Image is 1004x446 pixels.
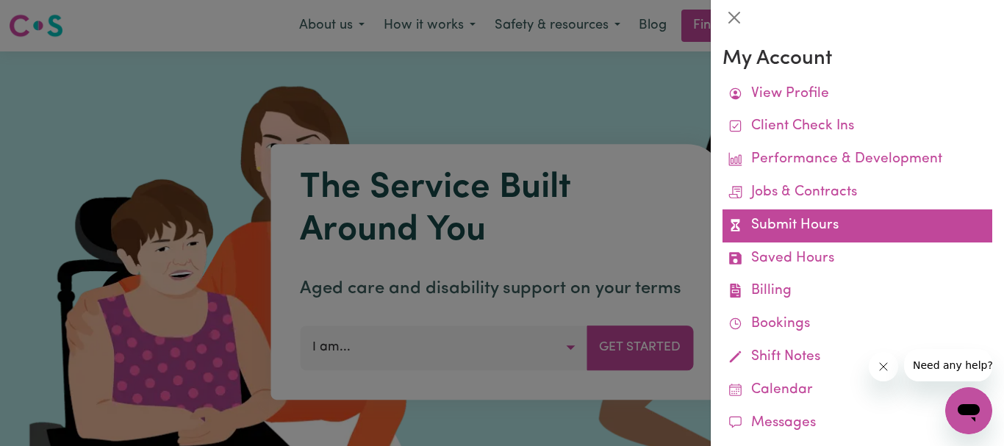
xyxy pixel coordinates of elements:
[722,407,992,440] a: Messages
[869,352,898,381] iframe: Close message
[722,110,992,143] a: Client Check Ins
[722,78,992,111] a: View Profile
[945,387,992,434] iframe: Button to launch messaging window
[904,349,992,381] iframe: Message from company
[722,209,992,242] a: Submit Hours
[722,242,992,276] a: Saved Hours
[722,47,992,72] h3: My Account
[722,374,992,407] a: Calendar
[722,143,992,176] a: Performance & Development
[722,275,992,308] a: Billing
[722,176,992,209] a: Jobs & Contracts
[722,341,992,374] a: Shift Notes
[722,308,992,341] a: Bookings
[722,6,746,29] button: Close
[9,10,89,22] span: Need any help?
